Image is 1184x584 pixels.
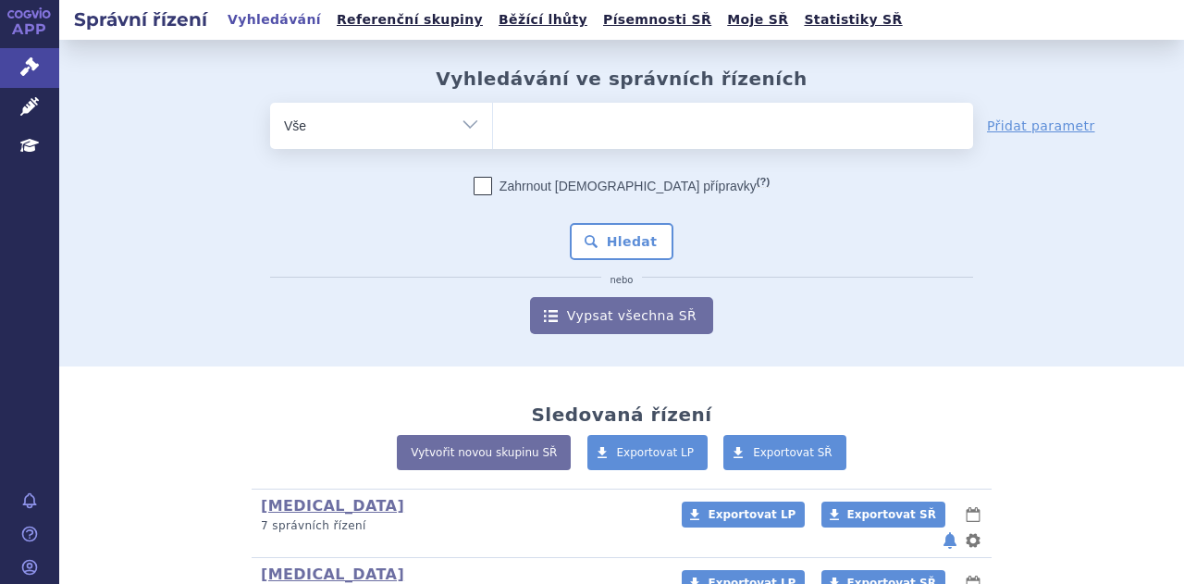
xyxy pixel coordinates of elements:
[847,508,936,521] span: Exportovat SŘ
[530,297,713,334] a: Vypsat všechna SŘ
[798,7,907,32] a: Statistiky SŘ
[617,446,695,459] span: Exportovat LP
[941,529,959,552] button: notifikace
[331,7,488,32] a: Referenční skupiny
[723,435,846,470] a: Exportovat SŘ
[598,7,717,32] a: Písemnosti SŘ
[721,7,794,32] a: Moje SŘ
[474,177,770,195] label: Zahrnout [DEMOGRAPHIC_DATA] přípravky
[397,435,571,470] a: Vytvořit novou skupinu SŘ
[261,565,404,583] a: [MEDICAL_DATA]
[531,404,711,426] h2: Sledovaná řízení
[436,68,808,90] h2: Vyhledávání ve správních řízeních
[964,529,982,552] button: nastavení
[59,6,222,32] h2: Správní řízení
[587,435,709,470] a: Exportovat LP
[682,502,805,528] a: Exportovat LP
[601,275,643,286] i: nebo
[493,7,593,32] a: Běžící lhůty
[261,497,404,515] a: [MEDICAL_DATA]
[222,7,327,32] a: Vyhledávání
[964,503,982,526] button: lhůty
[757,176,770,188] abbr: (?)
[821,502,945,528] a: Exportovat SŘ
[753,446,832,459] span: Exportovat SŘ
[708,508,795,521] span: Exportovat LP
[261,518,658,534] p: 7 správních řízení
[570,223,674,260] button: Hledat
[987,117,1095,135] a: Přidat parametr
